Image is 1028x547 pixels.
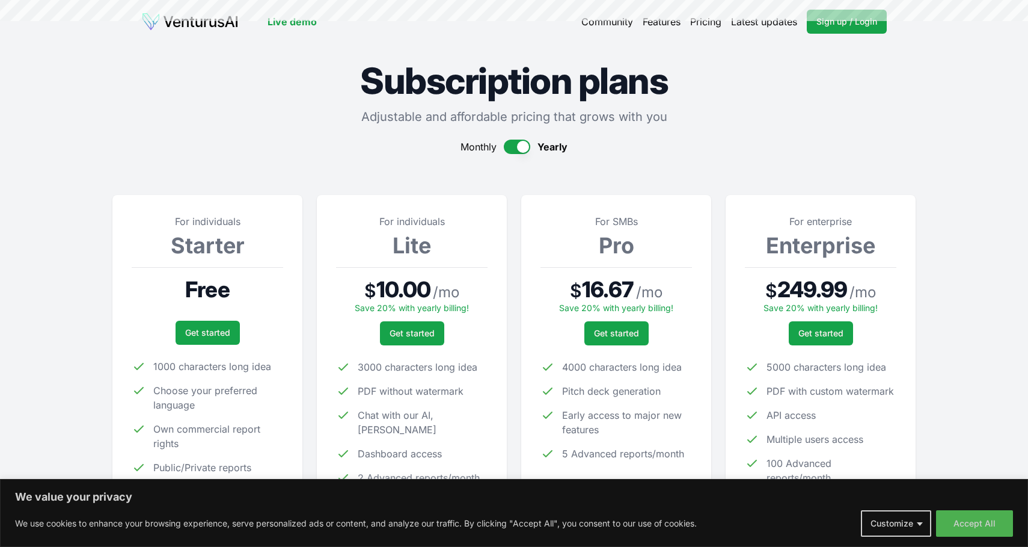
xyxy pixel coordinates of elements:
[581,14,633,29] a: Community
[358,408,488,437] span: Chat with our AI, [PERSON_NAME]
[861,510,931,537] button: Customize
[153,359,271,374] span: 1000 characters long idea
[562,447,684,461] span: 5 Advanced reports/month
[537,140,568,154] span: Yearly
[336,214,488,229] p: For individuals
[358,471,480,485] span: 2 Advanced reports/month
[849,283,876,302] span: / mo
[336,233,488,258] h3: Lite
[766,456,896,485] span: 100 Advanced reports/month
[766,432,863,447] span: Multiple users access
[433,283,459,302] span: / mo
[132,233,283,258] h3: Starter
[584,321,649,345] a: Get started
[376,277,431,301] span: 10.00
[766,360,886,374] span: 5000 characters long idea
[185,277,229,301] span: Free
[153,460,251,475] span: Public/Private reports
[582,277,634,301] span: 16.67
[15,490,1013,504] p: We value your privacy
[643,14,681,29] a: Features
[355,303,469,313] span: Save 20% with yearly billing!
[112,108,916,125] p: Adjustable and affordable pricing that grows with you
[636,283,662,302] span: / mo
[763,303,878,313] span: Save 20% with yearly billing!
[15,516,697,531] p: We use cookies to enhance your browsing experience, serve personalized ads or content, and analyz...
[153,422,283,451] span: Own commercial report rights
[936,510,1013,537] button: Accept All
[789,321,853,345] a: Get started
[570,280,582,301] span: $
[766,408,816,422] span: API access
[807,10,887,34] a: Sign up / Login
[540,233,692,258] h3: Pro
[268,14,317,29] a: Live demo
[777,277,848,301] span: 249.99
[690,14,721,29] a: Pricing
[358,384,464,398] span: PDF without watermark
[765,280,777,301] span: $
[176,321,240,345] a: Get started
[153,383,283,412] span: Choose your preferred language
[562,408,692,437] span: Early access to major new features
[132,214,283,229] p: For individuals
[358,447,442,461] span: Dashboard access
[559,303,673,313] span: Save 20% with yearly billing!
[745,233,896,258] h3: Enterprise
[460,140,497,154] span: Monthly
[358,360,477,374] span: 3000 characters long idea
[816,16,877,28] span: Sign up / Login
[380,321,444,345] a: Get started
[112,63,916,99] h1: Subscription plans
[562,360,682,374] span: 4000 characters long idea
[562,384,661,398] span: Pitch deck generation
[540,214,692,229] p: For SMBs
[731,14,797,29] a: Latest updates
[141,12,239,31] img: logo
[364,280,376,301] span: $
[745,214,896,229] p: For enterprise
[766,384,894,398] span: PDF with custom watermark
